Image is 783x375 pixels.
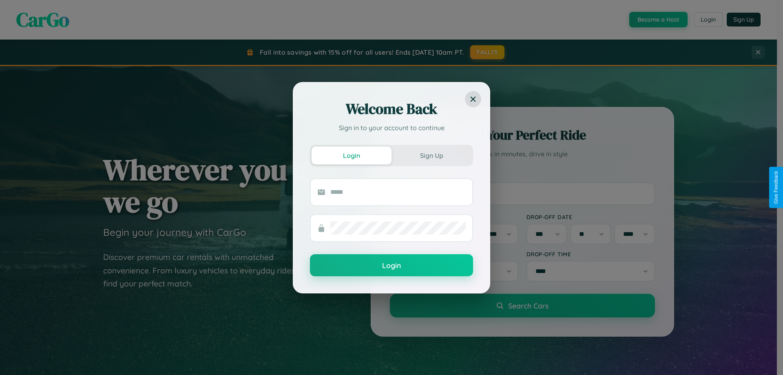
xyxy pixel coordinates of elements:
div: Give Feedback [773,171,779,204]
p: Sign in to your account to continue [310,123,473,133]
button: Sign Up [391,146,471,164]
button: Login [312,146,391,164]
h2: Welcome Back [310,99,473,119]
button: Login [310,254,473,276]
